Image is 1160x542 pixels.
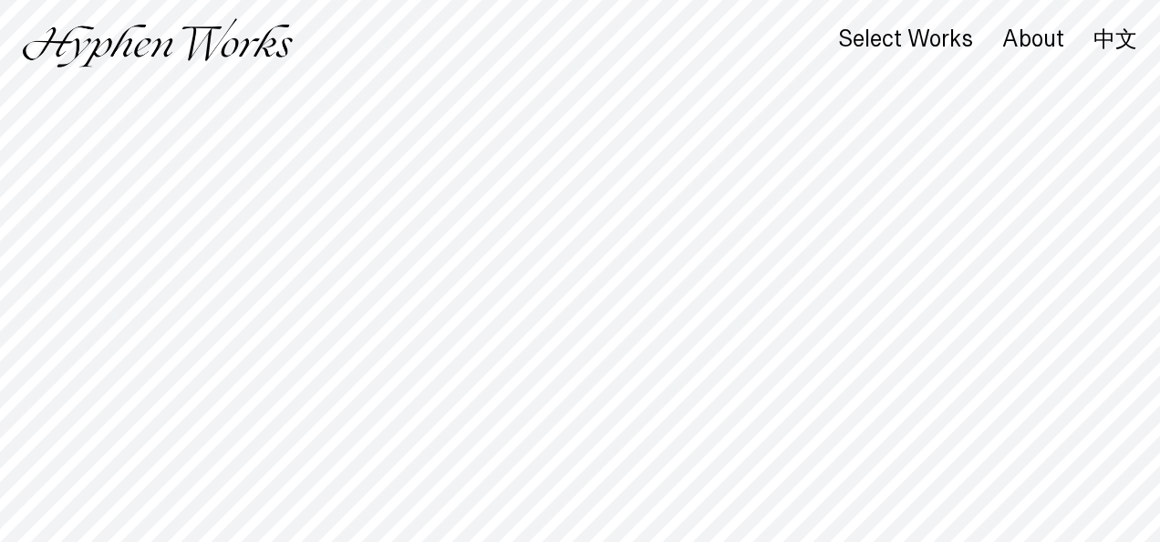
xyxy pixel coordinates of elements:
[1002,26,1064,52] div: About
[23,18,292,68] img: Hyphen Works
[1093,29,1137,49] a: 中文
[838,30,973,50] a: Select Works
[838,26,973,52] div: Select Works
[1002,30,1064,50] a: About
